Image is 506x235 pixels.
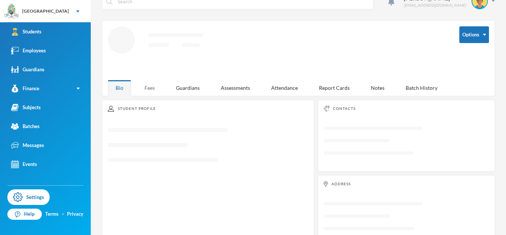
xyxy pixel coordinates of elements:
[263,80,306,96] div: Attendance
[62,210,64,218] div: ·
[108,80,131,96] div: Bio
[108,106,308,112] div: Student Profile
[324,181,489,187] div: Address
[363,80,392,96] div: Notes
[7,189,50,205] a: Settings
[168,80,207,96] div: Guardians
[324,123,489,164] svg: Loading interface...
[45,210,59,218] a: Terms
[11,104,41,111] div: Subjects
[311,80,357,96] div: Report Cards
[11,123,40,130] div: Batches
[7,209,42,220] a: Help
[11,160,37,168] div: Events
[108,123,308,173] svg: Loading interface...
[4,4,19,19] img: logo
[108,26,448,74] svg: Loading interface...
[22,8,69,14] div: [GEOGRAPHIC_DATA]
[324,106,489,111] div: Contacts
[11,47,46,55] div: Employees
[398,80,445,96] div: Batch History
[67,210,83,218] a: Privacy
[11,28,41,36] div: Students
[213,80,258,96] div: Assessments
[11,66,44,74] div: Guardians
[459,26,489,43] button: Options
[11,141,44,149] div: Messages
[137,80,163,96] div: Fees
[11,85,39,92] div: Finance
[404,3,466,8] div: [EMAIL_ADDRESS][DOMAIN_NAME]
